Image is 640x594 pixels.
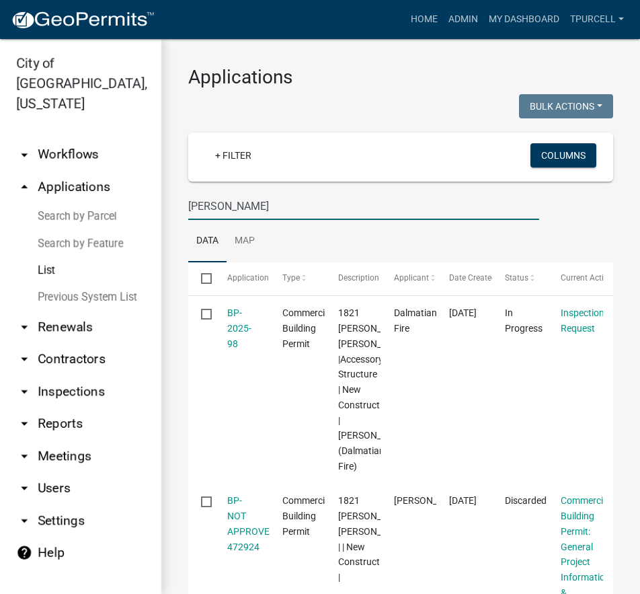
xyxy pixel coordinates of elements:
i: arrow_drop_down [16,513,32,529]
span: 1821 PENNY MARTIN LANE |Accessory Structure | New Construction | Adam Cox (Dalmatian Fire) [338,307,410,472]
datatable-header-cell: Select [188,262,214,295]
a: Home [405,7,443,32]
datatable-header-cell: Type [270,262,325,295]
datatable-header-cell: Status [492,262,548,295]
span: 09/03/2025 [449,495,477,506]
span: Applicant [394,273,429,283]
i: arrow_drop_down [16,480,32,496]
span: 1821 PENNY MARTIN LANE | | New Construction | [338,495,410,583]
span: Tubby Purcell [394,495,466,506]
span: Discarded [505,495,547,506]
span: Current Activity [561,273,616,283]
button: Columns [530,143,596,168]
span: Date Created [449,273,496,283]
h3: Applications [188,66,613,89]
datatable-header-cell: Current Activity [547,262,603,295]
input: Search for applications [188,192,539,220]
span: Commercial Building Permit [282,307,332,349]
a: BP-2025-98 [227,307,251,349]
a: Inspection Request [561,307,604,334]
datatable-header-cell: Description [325,262,381,295]
i: arrow_drop_up [16,179,32,195]
i: arrow_drop_down [16,383,32,400]
a: Admin [443,7,483,32]
span: Description [338,273,379,283]
span: Application Number [227,273,301,283]
i: arrow_drop_down [16,147,32,163]
button: Bulk Actions [519,94,613,118]
span: 09/03/2025 [449,307,477,318]
a: BP-NOT APPROVED-472924 [227,495,278,552]
datatable-header-cell: Application Number [214,262,270,295]
a: Tpurcell [565,7,629,32]
a: Map [227,220,263,263]
i: arrow_drop_down [16,416,32,432]
i: arrow_drop_down [16,351,32,367]
i: arrow_drop_down [16,448,32,464]
span: Dalmatian Fire [394,307,437,334]
a: + Filter [204,143,262,168]
datatable-header-cell: Applicant [381,262,436,295]
span: Type [282,273,300,283]
a: My Dashboard [483,7,565,32]
a: Data [188,220,227,263]
i: arrow_drop_down [16,319,32,335]
datatable-header-cell: Date Created [436,262,492,295]
span: Commercial Building Permit [282,495,332,537]
span: Status [505,273,528,283]
span: In Progress [505,307,543,334]
i: help [16,545,32,561]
